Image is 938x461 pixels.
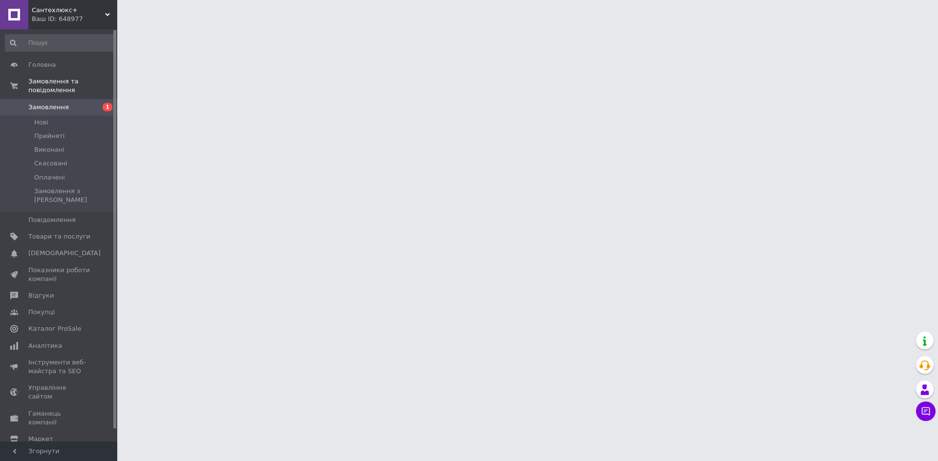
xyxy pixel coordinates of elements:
span: Відгуки [28,291,54,300]
span: Виконані [34,145,64,154]
span: Скасовані [34,159,67,168]
span: 1 [103,103,112,111]
span: Повідомлення [28,216,76,224]
span: Показники роботи компанії [28,266,90,283]
span: Каталог ProSale [28,324,81,333]
span: Головна [28,60,56,69]
div: Ваш ID: 648977 [32,15,117,23]
span: Гаманець компанії [28,409,90,427]
span: Інструменти веб-майстра та SEO [28,358,90,376]
span: Замовлення з [PERSON_NAME] [34,187,114,204]
span: Сантехлюкс+ [32,6,105,15]
button: Чат з покупцем [916,401,936,421]
span: Нові [34,118,48,127]
span: Управління сайтом [28,383,90,401]
span: [DEMOGRAPHIC_DATA] [28,249,101,258]
span: Замовлення [28,103,69,112]
span: Прийняті [34,132,64,140]
span: Замовлення та повідомлення [28,77,117,95]
span: Покупці [28,308,55,317]
span: Аналітика [28,341,62,350]
span: Товари та послуги [28,232,90,241]
span: Оплачені [34,173,65,182]
input: Пошук [5,34,115,52]
span: Маркет [28,435,53,443]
